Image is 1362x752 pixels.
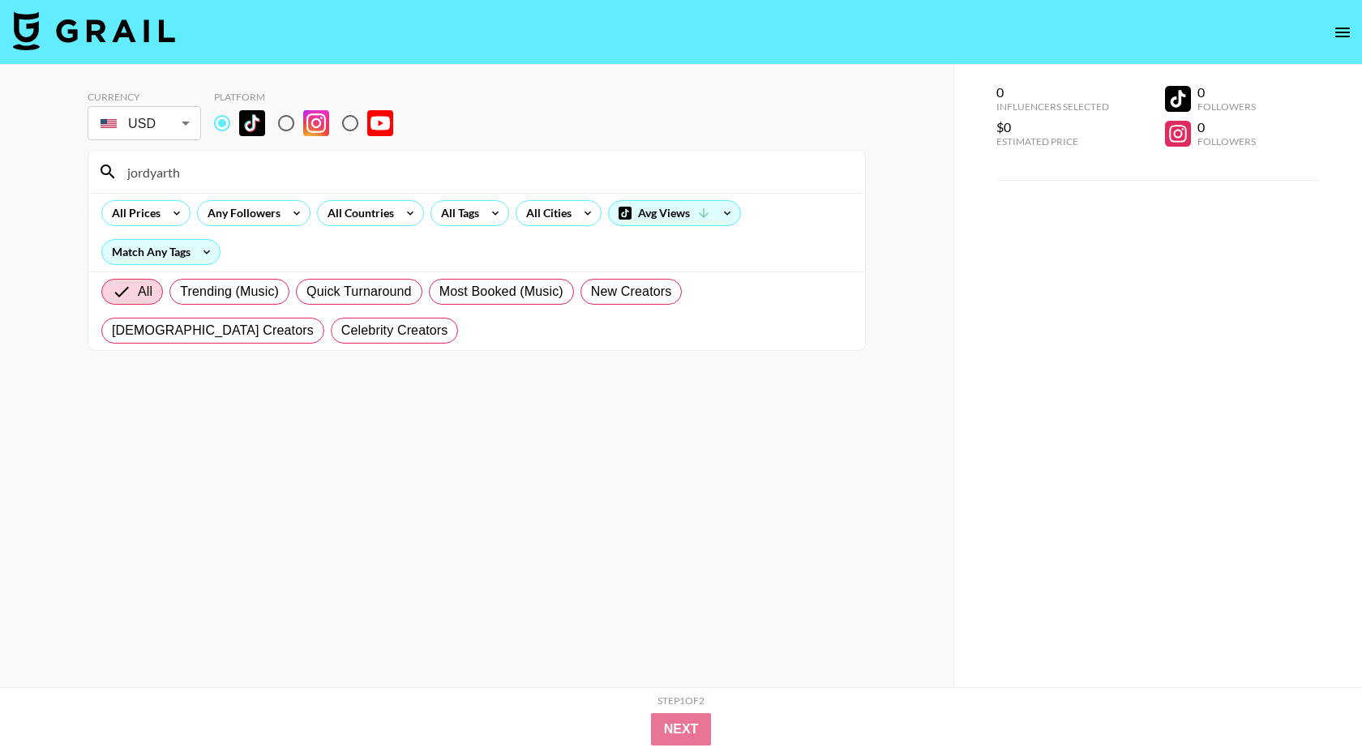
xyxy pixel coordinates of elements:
span: New Creators [591,282,672,301]
img: Instagram [303,110,329,136]
div: All Tags [431,201,482,225]
div: $0 [996,119,1109,135]
span: All [138,282,152,301]
div: 0 [1197,119,1256,135]
button: open drawer [1326,16,1359,49]
div: USD [91,109,198,138]
div: 0 [996,84,1109,100]
div: Estimated Price [996,135,1109,147]
div: Currency [88,91,201,103]
div: Platform [214,91,406,103]
div: Match Any Tags [102,240,220,264]
span: [DEMOGRAPHIC_DATA] Creators [112,321,314,340]
button: Next [651,713,712,746]
iframe: Drift Widget Chat Controller [1281,671,1343,733]
span: Most Booked (Music) [439,282,563,301]
img: Grail Talent [13,11,175,50]
img: YouTube [367,110,393,136]
div: Avg Views [609,201,740,225]
div: Step 1 of 2 [657,694,705,707]
input: Search by User Name [118,159,855,185]
div: All Countries [318,201,397,225]
div: Followers [1197,100,1256,113]
div: All Prices [102,201,164,225]
div: Followers [1197,135,1256,147]
img: TikTok [239,110,265,136]
div: Any Followers [198,201,284,225]
span: Celebrity Creators [341,321,448,340]
div: Influencers Selected [996,100,1109,113]
span: Quick Turnaround [306,282,412,301]
div: 0 [1197,84,1256,100]
span: Trending (Music) [180,282,279,301]
div: All Cities [516,201,575,225]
